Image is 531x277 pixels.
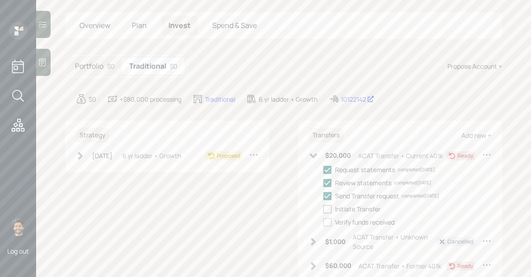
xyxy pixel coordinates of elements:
div: $0 [170,61,177,71]
div: Ready [457,152,473,160]
div: Cancelled [447,238,473,246]
div: [DATE] [92,151,112,160]
div: Ready [457,262,473,270]
div: ACAT Transfer • Unknown Source [353,232,437,251]
div: Add new + [461,131,491,140]
div: ACAT Transfer • Current 401k [358,151,443,160]
h6: $60,000 [325,262,351,270]
div: Verify funds received [335,217,395,227]
div: Proposed [217,152,240,160]
span: Plan [132,20,147,30]
div: Review statements [335,178,391,188]
div: Propose Account + [447,61,502,71]
img: eric-schwartz-headshot.png [9,218,27,236]
span: Spend & Save [212,20,257,30]
div: $0 [88,94,96,104]
div: Request statements [335,165,395,174]
div: Log out [7,247,29,255]
div: completed [DATE] [402,192,439,199]
h5: Portfolio [75,62,103,70]
div: ACAT Transfer • Former 401k [359,261,441,271]
div: Initiate Transfer [335,204,381,214]
h6: $20,000 [325,152,351,160]
div: 10122142 [341,94,374,104]
h5: Traditional [129,62,166,70]
div: completed [DATE] [394,179,431,186]
span: Overview [79,20,110,30]
span: Invest [168,20,191,30]
div: 6 yr ladder • Growth [259,94,317,104]
div: Traditional [205,94,235,104]
h6: Strategy [76,128,109,143]
div: $0 [107,61,115,71]
div: Send Transfer request [335,191,399,201]
div: completed [DATE] [398,166,435,173]
h6: Transfers [309,128,343,143]
div: +$80,000 processing [120,94,182,104]
div: 6 yr ladder • Growth [122,151,181,160]
h6: $1,000 [325,238,345,246]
